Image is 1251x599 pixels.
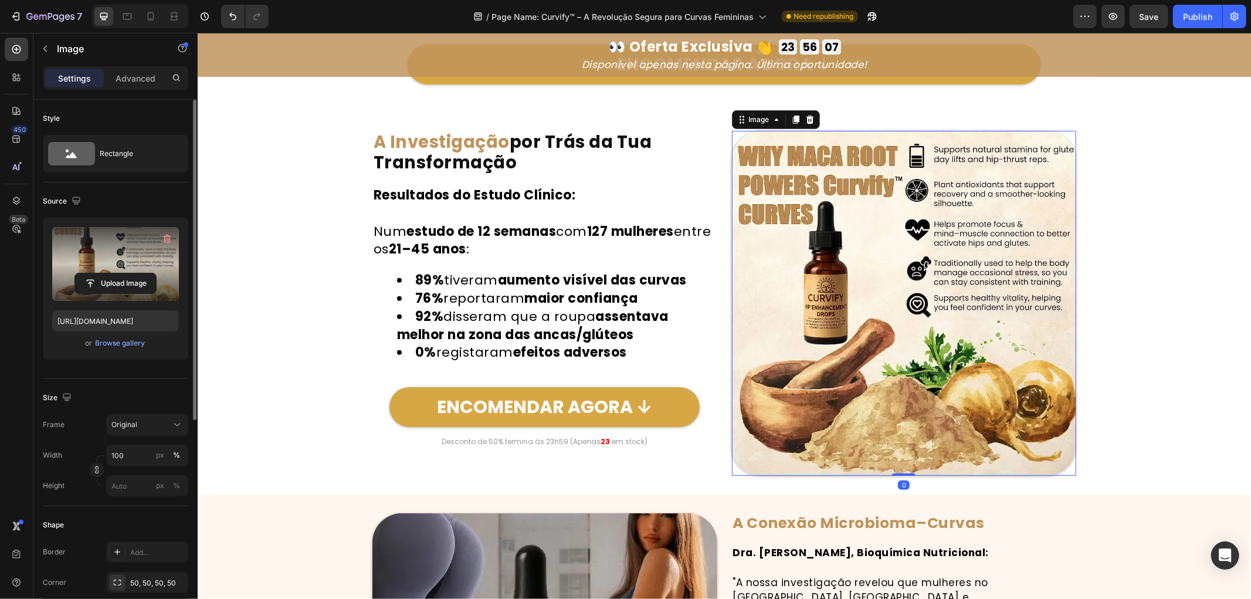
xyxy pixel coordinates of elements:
strong: 21–45 anos [191,207,269,225]
div: Shape [43,520,64,530]
div: Image [549,82,574,92]
p: Image [57,42,157,56]
div: Beta [9,215,28,224]
div: Size [43,390,74,406]
p: 7 [77,9,82,23]
button: Upload Image [74,273,157,294]
input: px% [106,445,188,466]
div: % [173,480,180,491]
label: Width [43,450,62,461]
span: or [86,336,93,350]
strong: por Trás da Tua Transformação [176,97,455,141]
div: Open Intercom Messenger [1211,542,1239,570]
span: Original [111,419,137,430]
label: Frame [43,419,65,430]
button: Original [106,414,188,435]
button: % [153,479,167,493]
strong: 127 mulheres [389,189,476,208]
strong: 92% [218,275,246,293]
p: Advanced [116,72,155,84]
strong: 76% [218,256,246,275]
div: Border [43,547,66,557]
strong: aumento visível das curvas [300,238,489,256]
iframe: Design area [198,33,1251,599]
div: Corner [43,577,66,588]
div: Rectangle [100,140,171,167]
li: disseram que a roupa [199,275,518,312]
strong: estudo de 12 semanas [209,189,359,208]
button: Browse gallery [95,337,146,349]
div: px [156,450,164,461]
div: Undo/Redo [221,5,269,28]
li: tiveram [199,239,518,257]
div: 50, 50, 50, 50 [130,578,185,588]
strong: 89% [218,238,247,256]
strong: maior confiança [327,256,441,275]
strong: assentava melhor na zona das ancas/glúteos [199,275,471,311]
strong: 0% [218,310,239,329]
div: 450 [11,125,28,134]
strong: Dra. [PERSON_NAME], Bioquímica Nutricional: [535,513,792,527]
strong: Resultados do Estudo Clínico: [176,153,378,171]
div: Publish [1183,11,1212,23]
div: Browse gallery [96,338,145,348]
span: Need republishing [794,11,853,22]
button: Publish [1173,5,1222,28]
p: Desconto de 50% termina às 23h59 (Apenas em stock) [176,404,518,414]
div: px [156,480,164,491]
button: px [169,448,184,462]
div: 0 [700,448,712,457]
button: px [169,479,184,493]
input: px% [106,475,188,496]
div: % [173,450,180,461]
button: % [153,448,167,462]
div: Style [43,113,60,124]
span: / [486,11,489,23]
a: ENCOMENDAR AGORA ↓ [192,354,502,394]
button: 7 [5,5,87,28]
div: Source [43,194,83,209]
input: https://example.com/image.jpg [52,310,179,331]
label: Height [43,480,65,491]
li: registaram [199,311,518,329]
img: gempages_578032762192134844-059c58b6-3037-4285-90f0-e1d736a86944.webp [534,98,879,443]
strong: efeitos adversos [316,310,429,329]
strong: 23 [403,404,412,414]
p: Num com entre os : [176,190,518,226]
div: Add... [130,547,185,558]
strong: A Conexão Microbioma–Curvas [535,480,788,500]
p: ENCOMENDAR AGORA ↓ [239,362,455,387]
span: Save [1140,12,1159,22]
p: Settings [58,72,91,84]
button: Save [1130,5,1168,28]
li: reportaram [199,257,518,275]
strong: A Investigação [176,97,312,121]
span: Page Name: Curvify™ – A Revolução Segura para Curvas Femininas [491,11,754,23]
